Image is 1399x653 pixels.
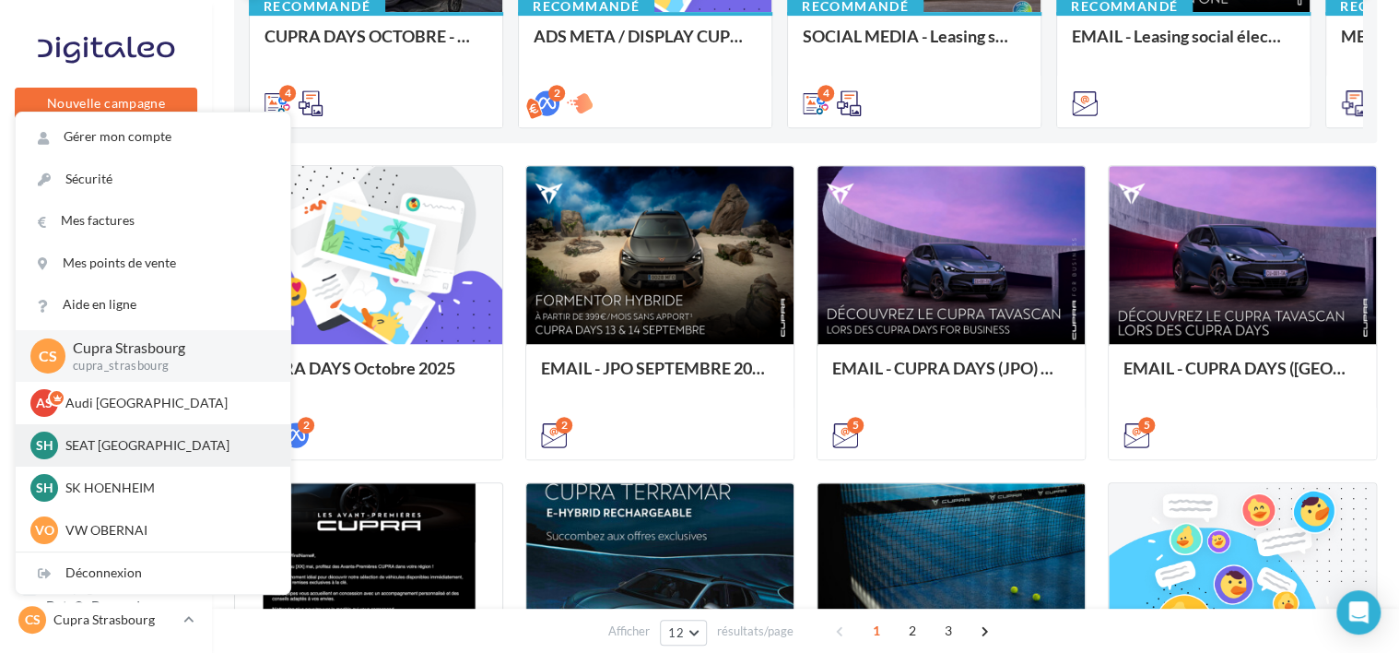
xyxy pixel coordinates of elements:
a: PLV et print personnalisable [11,506,201,561]
span: CS [25,611,41,629]
button: 12 [660,620,707,646]
div: CUPRA DAYS Octobre 2025 [250,359,488,396]
p: Cupra Strasbourg [73,338,261,359]
p: VW OBERNAI [65,521,268,540]
span: SH [36,436,53,455]
div: 2 [298,417,314,433]
div: EMAIL - JPO SEPTEMBRE 2025 [541,359,779,396]
span: 2 [898,616,927,646]
a: Boîte de réception9 [11,230,201,269]
div: 2 [548,85,565,101]
span: 3 [934,616,963,646]
div: 4 [817,85,834,101]
span: SH [36,479,53,497]
span: 12 [668,625,684,640]
span: VO [35,521,54,540]
div: CUPRA DAYS OCTOBRE - SOME [265,27,488,64]
p: Cupra Strasbourg [53,611,176,629]
a: Mes factures [16,200,290,242]
span: résultats/page [717,623,794,640]
a: CS Cupra Strasbourg [15,602,197,637]
span: Afficher [608,623,650,640]
div: Déconnexion [16,552,290,594]
div: EMAIL - CUPRA DAYS ([GEOGRAPHIC_DATA]) Private Générique [1123,359,1361,396]
div: 5 [847,417,864,433]
div: 2 [556,417,572,433]
div: SOCIAL MEDIA - Leasing social électrique - CUPRA Born [803,27,1026,64]
a: Campagnes DataOnDemand [11,568,201,623]
a: Visibilité en ligne [11,278,201,316]
span: AS [36,394,53,412]
a: Sécurité [16,159,290,200]
span: CS [39,345,57,366]
a: Médiathèque [11,415,201,454]
div: 5 [1138,417,1155,433]
button: Notifications 2 [11,138,194,177]
div: EMAIL - Leasing social électrique - CUPRA Born One [1072,27,1295,64]
div: EMAIL - CUPRA DAYS (JPO) Fleet Générique [832,359,1070,396]
p: SK HOENHEIM [65,479,268,497]
a: Calendrier [11,461,201,500]
span: Campagnes DataOnDemand [46,576,190,615]
a: Contacts [11,369,201,408]
a: Gérer mon compte [16,116,290,158]
div: ADS META / DISPLAY CUPRA DAYS Septembre 2025 [534,27,757,64]
div: Open Intercom Messenger [1336,590,1381,635]
a: Aide en ligne [16,284,290,326]
div: 4 [279,85,296,101]
a: Mes points de vente [16,243,290,284]
span: 1 [862,616,891,646]
a: Opérations [11,184,201,223]
a: Campagnes [11,324,201,362]
p: cupra_strasbourg [73,358,261,374]
p: Audi [GEOGRAPHIC_DATA] [65,394,268,412]
button: Nouvelle campagne [15,88,197,119]
p: SEAT [GEOGRAPHIC_DATA] [65,436,268,455]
